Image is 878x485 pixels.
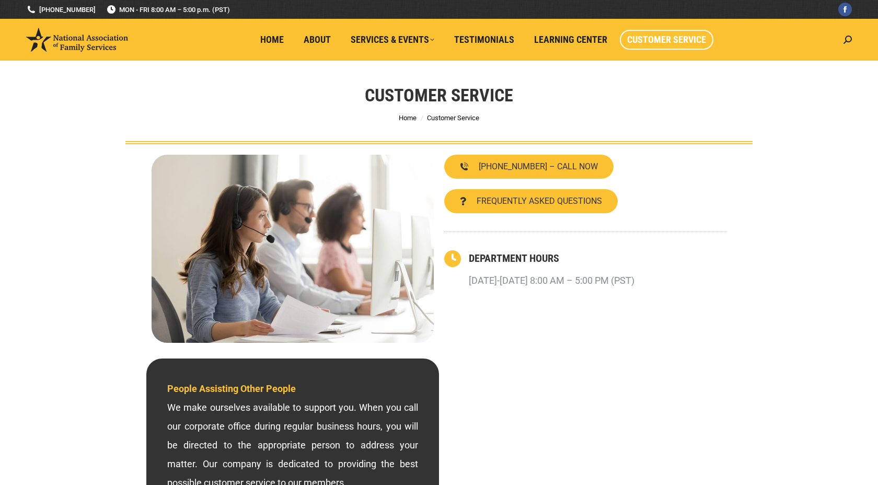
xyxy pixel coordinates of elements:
img: Contact National Association of Family Services [152,155,434,343]
a: Learning Center [527,30,615,50]
a: DEPARTMENT HOURS [469,252,559,264]
a: [PHONE_NUMBER] – CALL NOW [444,155,614,179]
img: National Association of Family Services [26,28,128,52]
span: About [304,34,331,45]
a: About [296,30,338,50]
span: [PHONE_NUMBER] – CALL NOW [479,163,598,171]
a: Home [399,114,417,122]
a: [PHONE_NUMBER] [26,5,96,15]
a: Customer Service [620,30,713,50]
p: [DATE]-[DATE] 8:00 AM – 5:00 PM (PST) [469,271,634,290]
span: FREQUENTLY ASKED QUESTIONS [477,197,602,205]
span: Services & Events [351,34,434,45]
span: People Assisting Other People [167,383,296,394]
span: MON - FRI 8:00 AM – 5:00 p.m. (PST) [106,5,230,15]
a: Home [253,30,291,50]
span: Testimonials [454,34,514,45]
span: Customer Service [627,34,706,45]
h1: Customer Service [365,84,513,107]
span: Learning Center [534,34,607,45]
a: FREQUENTLY ASKED QUESTIONS [444,189,618,213]
span: Home [260,34,284,45]
span: Customer Service [427,114,479,122]
a: Testimonials [447,30,522,50]
a: Facebook page opens in new window [838,3,852,16]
